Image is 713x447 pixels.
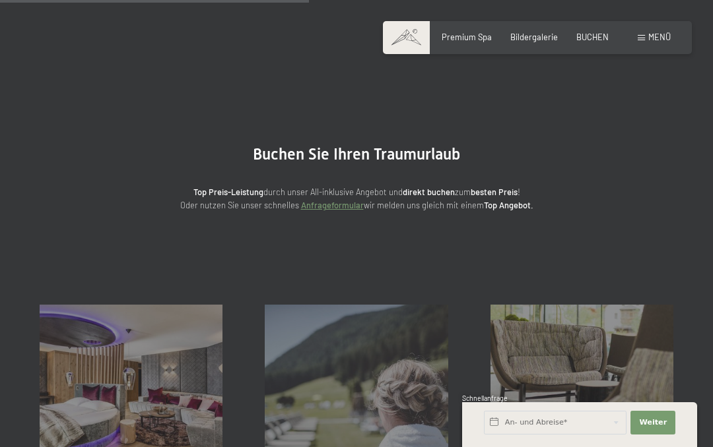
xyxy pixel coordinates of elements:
[639,417,667,428] span: Weiter
[462,394,508,402] span: Schnellanfrage
[253,145,460,164] span: Buchen Sie Ihren Traumurlaub
[471,187,518,197] strong: besten Preis
[301,200,364,210] a: Anfrageformular
[484,200,533,210] strong: Top Angebot.
[403,187,455,197] strong: direkt buchen
[92,185,621,212] p: durch unser All-inklusive Angebot und zum ! Oder nutzen Sie unser schnelles wir melden uns gleich...
[630,411,675,434] button: Weiter
[648,32,671,42] span: Menü
[442,32,492,42] a: Premium Spa
[576,32,609,42] a: BUCHEN
[193,187,263,197] strong: Top Preis-Leistung
[510,32,558,42] a: Bildergalerie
